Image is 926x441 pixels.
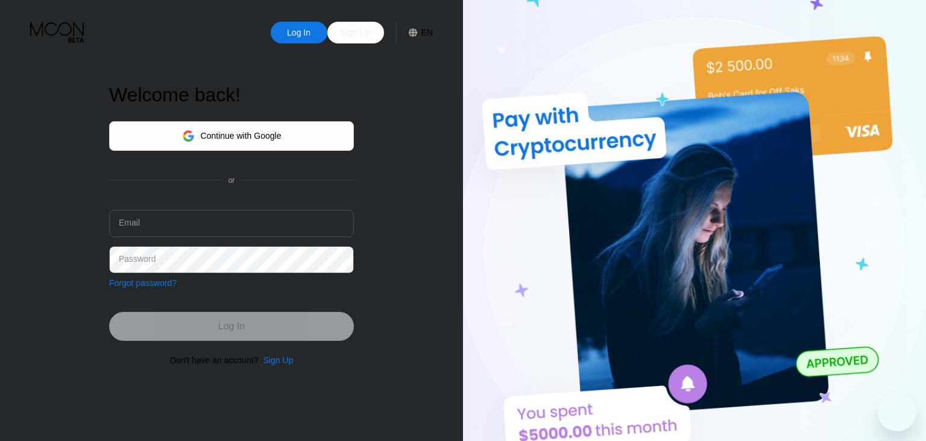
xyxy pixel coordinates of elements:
[228,176,235,185] div: or
[339,27,372,39] div: Sign Up
[263,355,293,365] div: Sign Up
[878,393,916,431] iframe: Button to launch messaging window
[271,22,327,43] div: Log In
[421,28,433,37] div: EN
[286,27,312,39] div: Log In
[109,121,354,151] div: Continue with Google
[109,84,354,106] div: Welcome back!
[109,278,177,288] div: Forgot password?
[170,355,259,365] div: Don't have an account?
[119,254,156,264] div: Password
[258,355,293,365] div: Sign Up
[327,22,384,43] div: Sign Up
[201,131,282,141] div: Continue with Google
[119,218,140,227] div: Email
[396,22,433,43] div: EN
